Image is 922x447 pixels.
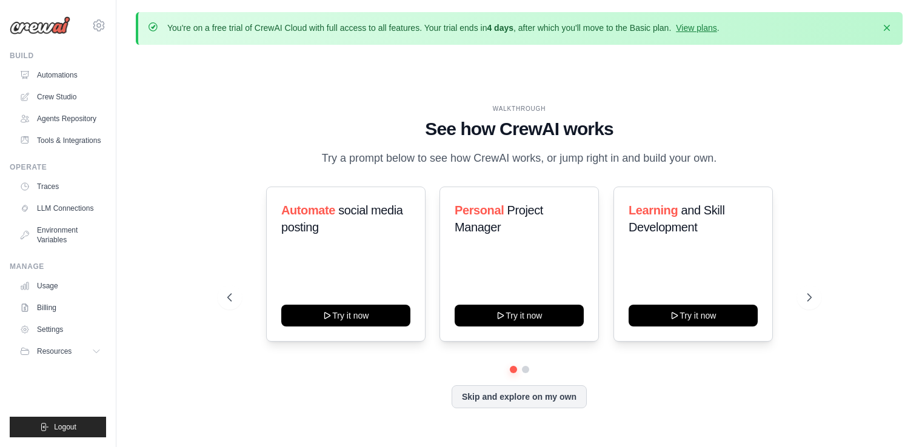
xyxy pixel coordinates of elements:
[316,150,723,167] p: Try a prompt below to see how CrewAI works, or jump right in and build your own.
[167,22,720,34] p: You're on a free trial of CrewAI Cloud with full access to all features. Your trial ends in , aft...
[487,23,513,33] strong: 4 days
[15,65,106,85] a: Automations
[629,305,758,326] button: Try it now
[281,305,410,326] button: Try it now
[15,87,106,107] a: Crew Studio
[15,177,106,196] a: Traces
[37,346,72,356] span: Resources
[15,199,106,218] a: LLM Connections
[10,417,106,437] button: Logout
[54,422,76,432] span: Logout
[10,16,70,35] img: Logo
[455,305,584,326] button: Try it now
[10,262,106,271] div: Manage
[227,118,812,140] h1: See how CrewAI works
[281,204,335,217] span: Automate
[629,204,678,217] span: Learning
[455,204,504,217] span: Personal
[281,204,403,234] span: social media posting
[676,23,717,33] a: View plans
[227,104,812,113] div: WALKTHROUGH
[452,385,587,408] button: Skip and explore on my own
[15,320,106,339] a: Settings
[15,342,106,361] button: Resources
[629,204,724,234] span: and Skill Development
[10,51,106,61] div: Build
[15,220,106,250] a: Environment Variables
[10,162,106,172] div: Operate
[15,298,106,317] a: Billing
[15,131,106,150] a: Tools & Integrations
[15,109,106,128] a: Agents Repository
[15,276,106,296] a: Usage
